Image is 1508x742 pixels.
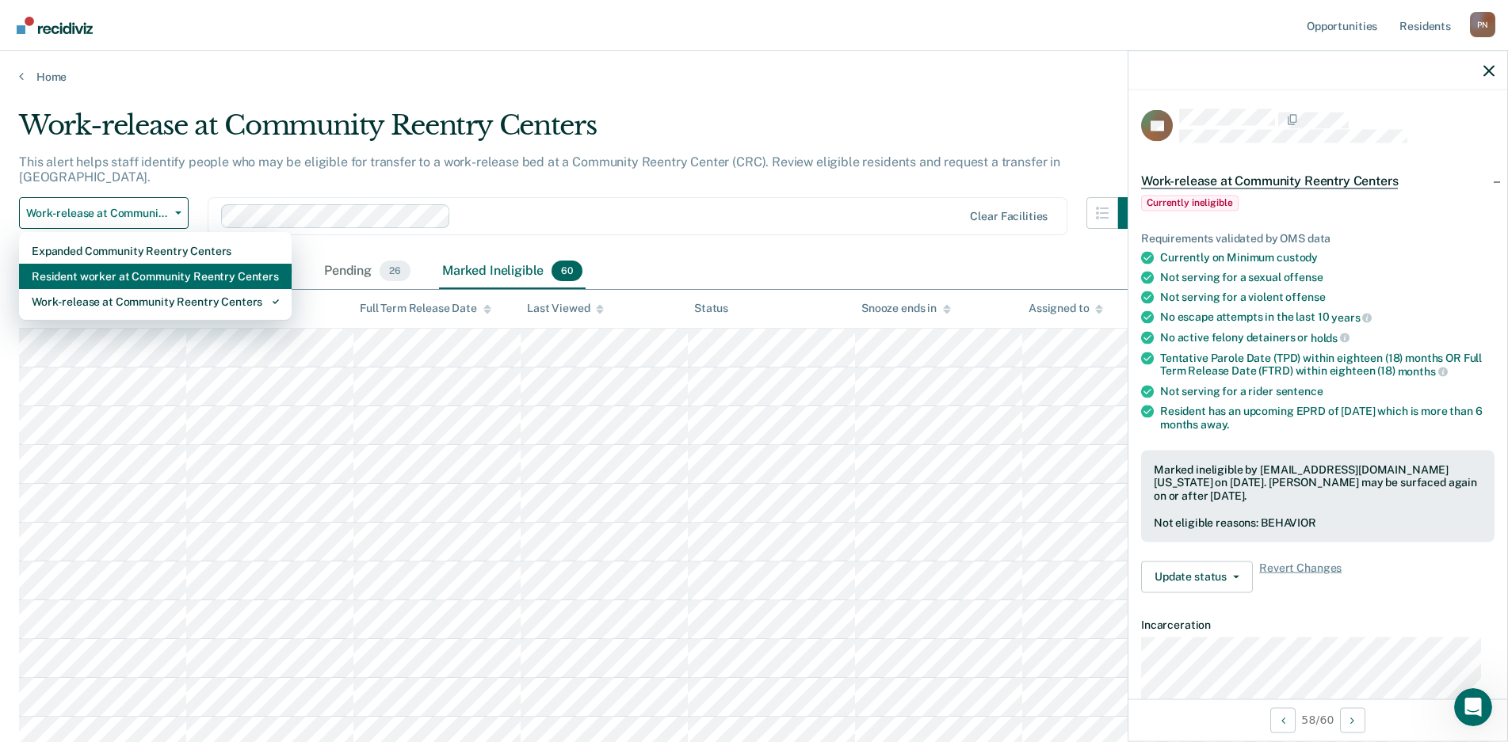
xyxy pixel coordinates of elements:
button: Profile dropdown button [1470,12,1495,37]
button: Next Opportunity [1340,707,1365,732]
div: Status [694,302,728,315]
button: Previous Opportunity [1270,707,1296,732]
div: P N [1470,12,1495,37]
div: Last Viewed [527,302,604,315]
span: 26 [380,261,410,281]
div: No active felony detainers or [1160,330,1495,344]
span: sentence [1276,384,1323,397]
span: holds [1311,331,1350,344]
div: Work-release at Community Reentry Centers [32,289,279,314]
div: Requirements validated by OMS data [1141,231,1495,245]
div: Marked ineligible by [EMAIL_ADDRESS][DOMAIN_NAME][US_STATE] on [DATE]. [PERSON_NAME] may be surfa... [1154,462,1482,502]
div: Marked Ineligible [439,254,586,289]
div: Not serving for a rider [1160,384,1495,398]
div: Not serving for a sexual [1160,271,1495,284]
span: Work-release at Community Reentry Centers [1141,173,1398,188]
div: Snooze ends in [861,302,951,315]
div: Expanded Community Reentry Centers [32,238,279,264]
div: Assigned to [1029,302,1103,315]
a: Home [19,70,1489,84]
span: Currently ineligible [1141,195,1239,211]
div: Clear facilities [970,210,1048,223]
button: Update status [1141,561,1253,592]
span: offense [1285,291,1325,303]
iframe: Intercom live chat [1454,688,1492,726]
p: This alert helps staff identify people who may be eligible for transfer to a work-release bed at ... [19,154,1060,185]
div: Tentative Parole Date (TPD) within eighteen (18) months OR Full Term Release Date (FTRD) within e... [1160,351,1495,378]
span: Revert Changes [1259,561,1342,592]
span: Work-release at Community Reentry Centers [26,207,169,220]
div: Pending [321,254,414,289]
span: 60 [552,261,582,281]
span: months [1398,365,1448,378]
img: Recidiviz [17,17,93,34]
div: Currently on Minimum [1160,251,1495,264]
div: Resident worker at Community Reentry Centers [32,264,279,289]
div: Work-release at Community Reentry Centers [19,109,1150,154]
div: Work-release at Community Reentry CentersCurrently ineligible [1128,155,1507,225]
div: No escape attempts in the last 10 [1160,310,1495,325]
span: offense [1284,271,1323,283]
div: Resident has an upcoming EPRD of [DATE] which is more than 6 months [1160,404,1495,431]
span: years [1331,311,1372,324]
div: Not serving for a violent [1160,291,1495,304]
div: 58 / 60 [1128,698,1507,740]
div: Not eligible reasons: BEHAVIOR [1154,516,1482,529]
dt: Incarceration [1141,618,1495,631]
div: Full Term Release Date [360,302,491,315]
span: custody [1277,251,1318,264]
span: away. [1201,417,1229,430]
